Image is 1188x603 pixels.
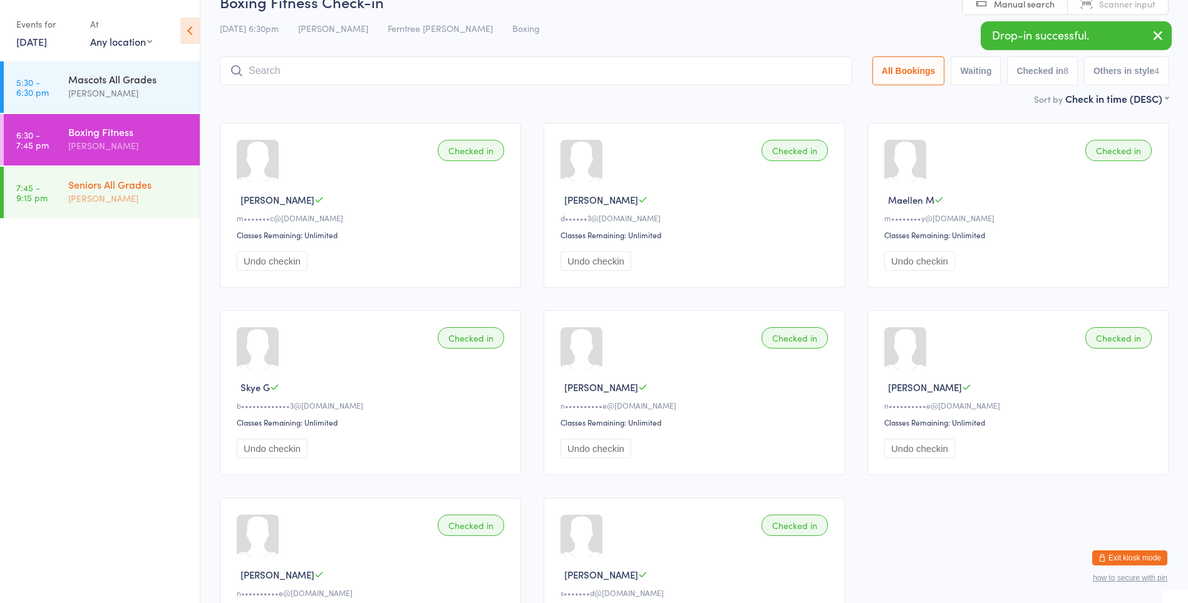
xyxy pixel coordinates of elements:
[1085,327,1152,349] div: Checked in
[872,56,945,85] button: All Bookings
[1007,56,1078,85] button: Checked in8
[560,417,832,427] div: Classes Remaining: Unlimited
[16,130,49,150] time: 6:30 - 7:45 pm
[90,34,152,48] div: Any location
[240,568,314,581] span: [PERSON_NAME]
[68,191,189,206] div: [PERSON_NAME]
[560,229,832,240] div: Classes Remaining: Unlimited
[884,251,955,271] button: Undo checkin
[1085,140,1152,161] div: Checked in
[762,140,828,161] div: Checked in
[951,56,1001,85] button: Waiting
[564,193,638,206] span: [PERSON_NAME]
[512,22,540,34] span: Boxing
[438,327,504,349] div: Checked in
[884,229,1155,240] div: Classes Remaining: Unlimited
[981,21,1172,50] div: Drop-in successful.
[237,439,307,458] button: Undo checkin
[884,400,1155,411] div: n••••••••••e@[DOMAIN_NAME]
[68,125,189,139] div: Boxing Fitness
[762,515,828,536] div: Checked in
[237,400,508,411] div: b•••••••••••••3@[DOMAIN_NAME]
[1093,574,1167,582] button: how to secure with pin
[237,229,508,240] div: Classes Remaining: Unlimited
[90,14,152,34] div: At
[68,72,189,86] div: Mascots All Grades
[564,380,638,394] span: [PERSON_NAME]
[438,515,504,536] div: Checked in
[16,77,49,97] time: 5:30 - 6:30 pm
[16,14,78,34] div: Events for
[560,400,832,411] div: n••••••••••e@[DOMAIN_NAME]
[68,177,189,191] div: Seniors All Grades
[220,22,279,34] span: [DATE] 6:30pm
[237,587,508,598] div: n••••••••••e@[DOMAIN_NAME]
[240,380,270,394] span: Skye G
[564,568,638,581] span: [PERSON_NAME]
[560,251,631,271] button: Undo checkin
[240,193,314,206] span: [PERSON_NAME]
[16,34,47,48] a: [DATE]
[68,139,189,153] div: [PERSON_NAME]
[4,167,200,218] a: 7:45 -9:15 pmSeniors All Grades[PERSON_NAME]
[68,86,189,100] div: [PERSON_NAME]
[237,417,508,427] div: Classes Remaining: Unlimited
[438,140,504,161] div: Checked in
[1065,92,1169,105] div: Check in time (DESC)
[560,439,631,458] button: Undo checkin
[1092,550,1167,565] button: Exit kiosk mode
[1084,56,1169,85] button: Others in style4
[884,417,1155,427] div: Classes Remaining: Unlimited
[220,56,852,85] input: Search
[560,212,832,223] div: d••••••3@[DOMAIN_NAME]
[762,327,828,349] div: Checked in
[4,61,200,113] a: 5:30 -6:30 pmMascots All Grades[PERSON_NAME]
[884,212,1155,223] div: m••••••••y@[DOMAIN_NAME]
[16,182,48,202] time: 7:45 - 9:15 pm
[237,251,307,271] button: Undo checkin
[237,212,508,223] div: m•••••••c@[DOMAIN_NAME]
[560,587,832,598] div: s•••••••d@[DOMAIN_NAME]
[388,22,493,34] span: Ferntree [PERSON_NAME]
[298,22,368,34] span: [PERSON_NAME]
[1034,93,1063,105] label: Sort by
[888,193,934,206] span: Maellen M
[888,380,962,394] span: [PERSON_NAME]
[884,439,955,458] button: Undo checkin
[1063,66,1068,76] div: 8
[1154,66,1159,76] div: 4
[4,114,200,165] a: 6:30 -7:45 pmBoxing Fitness[PERSON_NAME]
